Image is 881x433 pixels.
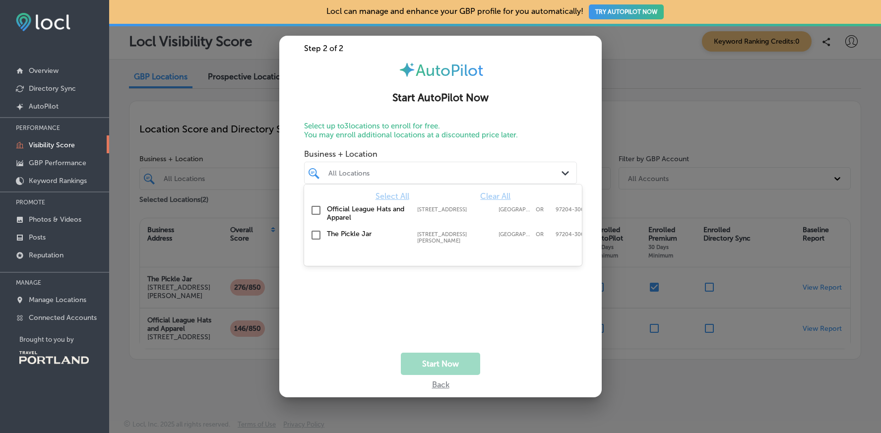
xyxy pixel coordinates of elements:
label: OR [536,206,551,213]
span: AutoPilot [416,61,483,80]
img: autopilot-icon [398,61,416,78]
p: Select up to 3 locations to enroll for free. You may enroll additional locations at a discounted ... [304,122,577,139]
label: The Pickle Jar [327,230,407,238]
p: Manage Locations [29,296,86,304]
p: Keyword Rankings [29,177,87,185]
p: Reputation [29,251,63,259]
label: 97204-3002 [556,206,587,213]
label: Portland [499,231,531,244]
div: Back [432,375,449,389]
label: 130 SW Taylor St [417,231,494,244]
label: Portland [499,206,531,213]
button: TRY AUTOPILOT NOW [589,4,664,19]
p: Connected Accounts [29,313,97,322]
div: Step 2 of 2 [279,44,602,53]
label: OR [536,231,551,244]
span: Business + Location [304,149,577,159]
img: fda3e92497d09a02dc62c9cd864e3231.png [16,13,70,31]
img: Travel Portland [19,351,89,364]
p: Directory Sync [29,84,76,93]
p: Posts [29,233,46,242]
p: Overview [29,66,59,75]
p: Visibility Score [29,141,75,149]
h2: Start AutoPilot Now [291,92,590,104]
label: 97204-3004 [556,231,588,244]
label: 910 SW 2nd Ave [417,206,494,213]
p: Photos & Videos [29,215,81,224]
p: AutoPilot [29,102,59,111]
label: Official League Hats and Apparel [327,205,407,222]
p: Brought to you by [19,336,109,343]
button: Start Now [401,353,480,375]
div: All Locations [328,169,563,177]
p: GBP Performance [29,159,86,167]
